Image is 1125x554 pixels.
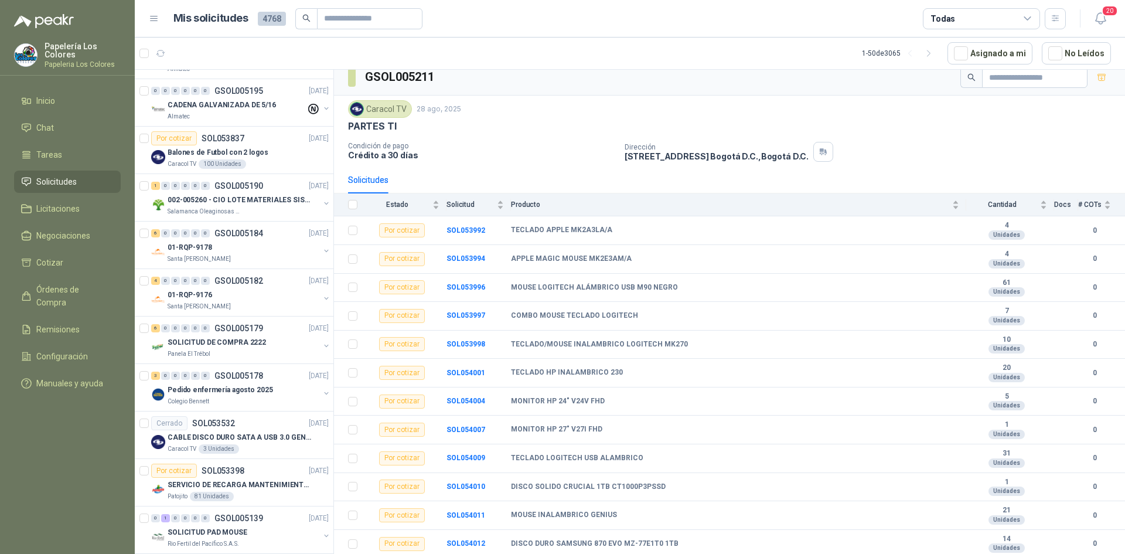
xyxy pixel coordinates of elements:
span: Configuración [36,350,88,363]
b: 1 [966,420,1047,430]
span: Solicitudes [36,175,77,188]
div: Por cotizar [151,464,197,478]
p: Almatec [168,112,190,121]
b: 0 [1078,510,1111,521]
div: 0 [171,229,180,237]
b: SOL054012 [446,539,485,548]
button: Asignado a mi [947,42,1032,64]
img: Logo peakr [14,14,74,28]
span: Remisiones [36,323,80,336]
span: search [302,14,311,22]
b: 0 [1078,424,1111,436]
b: 0 [1078,453,1111,464]
div: Por cotizar [379,508,425,522]
a: SOL053994 [446,254,485,263]
img: Company Logo [151,482,165,497]
b: MOUSE INALAMBRICO GENIUS [511,511,617,520]
th: # COTs [1078,193,1125,216]
p: 28 ago, 2025 [417,104,461,115]
p: GSOL005179 [214,324,263,332]
div: 3 Unidades [199,444,239,454]
p: Patojito [168,492,187,501]
div: 0 [181,372,190,380]
span: Órdenes de Compra [36,283,110,309]
a: SOL053996 [446,283,485,291]
div: 0 [161,277,170,285]
div: 0 [171,277,180,285]
b: 31 [966,449,1047,458]
p: GSOL005184 [214,229,263,237]
b: APPLE MAGIC MOUSE MK2E3AM/A [511,254,632,264]
div: 0 [171,182,180,190]
div: 0 [171,514,180,522]
div: Por cotizar [379,280,425,294]
b: SOL054007 [446,426,485,434]
a: 4 0 0 0 0 0 GSOL005182[DATE] Company Logo01-RQP-9176Santa [PERSON_NAME] [151,274,331,311]
div: Por cotizar [379,309,425,323]
p: CABLE DISCO DURO SATA A USB 3.0 GENERICO [168,432,313,443]
div: Unidades [988,458,1025,468]
div: 0 [181,87,190,95]
div: 0 [191,87,200,95]
div: 0 [171,87,180,95]
span: 20 [1102,5,1118,16]
img: Company Logo [151,340,165,354]
div: 6 [151,229,160,237]
button: No Leídos [1042,42,1111,64]
img: Company Logo [151,150,165,164]
div: 0 [201,229,210,237]
p: Caracol TV [168,444,196,454]
b: 20 [966,363,1047,373]
b: SOL053992 [446,226,485,234]
b: 10 [966,335,1047,345]
p: [STREET_ADDRESS] Bogotá D.C. , Bogotá D.C. [625,151,809,161]
div: Por cotizar [151,131,197,145]
p: Dirección [625,143,809,151]
div: Unidades [988,287,1025,297]
div: 0 [191,372,200,380]
div: Unidades [988,344,1025,354]
th: Solicitud [446,193,511,216]
div: Cerrado [151,416,187,430]
p: Santa [PERSON_NAME] [168,302,231,311]
span: # COTs [1078,200,1102,209]
div: 0 [191,514,200,522]
p: SOL053837 [202,134,244,142]
div: 1 - 50 de 3065 [862,44,938,63]
div: 0 [201,372,210,380]
a: 0 0 0 0 0 0 GSOL005195[DATE] Company LogoCADENA GALVANIZADA DE 5/16Almatec [151,84,331,121]
div: 1 [161,514,170,522]
b: SOL053998 [446,340,485,348]
img: Company Logo [350,103,363,115]
b: MOUSE LOGITECH ALÁMBRICO USB M90 NEGRO [511,283,678,293]
p: [DATE] [309,371,329,382]
p: Panela El Trébol [168,349,210,359]
div: Por cotizar [379,423,425,437]
b: SOL054009 [446,454,485,462]
p: Salamanca Oleaginosas SAS [168,207,241,216]
p: [DATE] [309,86,329,97]
p: [DATE] [309,323,329,334]
div: Solicitudes [348,174,388,186]
a: SOL054001 [446,369,485,377]
p: Crédito a 30 días [348,150,615,160]
a: Solicitudes [14,171,121,193]
div: Unidades [988,373,1025,382]
th: Docs [1054,193,1078,216]
div: 0 [181,182,190,190]
a: Negociaciones [14,225,121,247]
img: Company Logo [151,103,165,117]
b: 0 [1078,225,1111,236]
b: TECLADO/MOUSE INALAMBRICO LOGITECH MK270 [511,340,688,349]
p: GSOL005178 [214,372,263,380]
div: Unidades [988,259,1025,268]
a: Manuales y ayuda [14,372,121,395]
p: SOLICITUD DE COMPRA 2222 [168,337,266,348]
b: 14 [966,535,1047,544]
div: Por cotizar [379,252,425,266]
a: CerradoSOL053532[DATE] Company LogoCABLE DISCO DURO SATA A USB 3.0 GENERICOCaracol TV3 Unidades [135,412,333,459]
b: 0 [1078,310,1111,321]
a: 1 0 0 0 0 0 GSOL005190[DATE] Company Logo002-005260 - CIO LOTE MATERIALES SISTEMA HIDRAULICSalama... [151,179,331,216]
div: 0 [181,514,190,522]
